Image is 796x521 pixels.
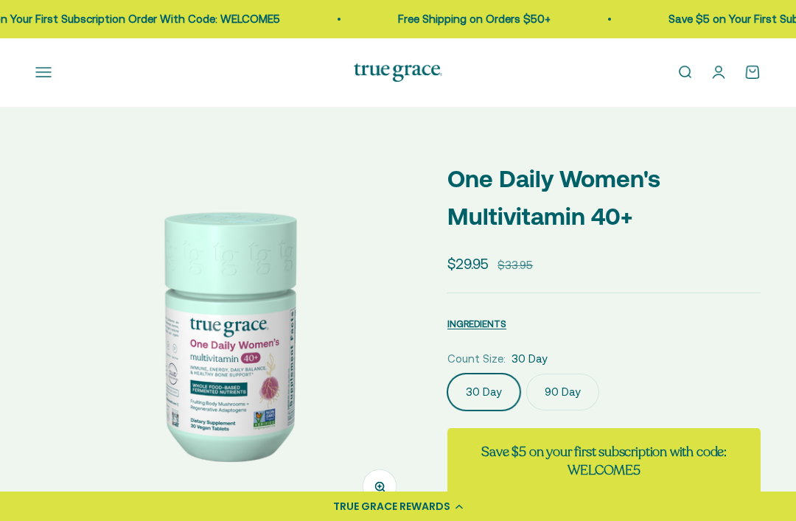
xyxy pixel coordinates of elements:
span: 30 Day [512,350,548,368]
a: Free Shipping on Orders $50+ [383,13,536,25]
legend: Count Size: [447,350,506,368]
sale-price: $29.95 [447,253,489,275]
p: One Daily Women's Multivitamin 40+ [447,160,761,235]
button: INGREDIENTS [447,315,506,332]
div: TRUE GRACE REWARDS [333,499,450,514]
strong: Save $5 on your first subscription with code: WELCOME5 [481,443,727,479]
span: INGREDIENTS [447,318,506,329]
compare-at-price: $33.95 [497,256,533,274]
